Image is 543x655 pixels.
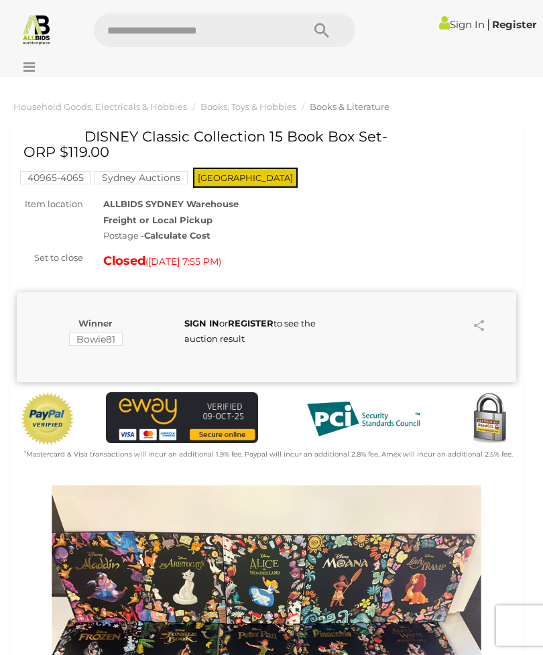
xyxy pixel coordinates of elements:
li: Watch this item [454,317,467,331]
span: or to see the auction result [184,318,316,344]
img: Official PayPal Seal [20,392,75,446]
mark: 40965-4065 [20,171,91,184]
div: Postage - [103,228,516,243]
a: Books & Literature [310,101,389,112]
img: PCI DSS compliant [296,392,430,446]
strong: Calculate Cost [144,230,210,241]
a: Sydney Auctions [95,172,188,183]
small: Mastercard & Visa transactions will incur an additional 1.9% fee. Paypal will incur an additional... [24,450,513,459]
a: 40965-4065 [20,172,91,183]
a: Sign In [439,18,485,31]
mark: Bowie81 [69,333,123,346]
h1: DISNEY Classic Collection 15 Book Box Set- ORP $119.00 [23,129,391,160]
div: Set to close [7,250,93,265]
span: [DATE] 7:55 PM [148,255,219,267]
a: REGISTER [228,318,274,329]
span: | [487,17,490,32]
img: eWAY Payment Gateway [106,392,258,443]
strong: Closed [103,253,145,268]
mark: Sydney Auctions [95,171,188,184]
div: Item location [7,196,93,212]
span: [GEOGRAPHIC_DATA] [193,168,298,188]
strong: ALLBIDS SYDNEY Warehouse [103,198,239,209]
img: Secured by Rapid SSL [463,392,516,446]
button: Search [288,13,355,47]
strong: Freight or Local Pickup [103,215,213,225]
img: Allbids.com.au [21,13,52,45]
a: SIGN IN [184,318,219,329]
a: Household Goods, Electricals & Hobbies [13,101,187,112]
a: Books, Toys & Hobbies [200,101,296,112]
span: ( ) [145,256,221,267]
b: Winner [78,318,113,329]
a: Register [492,18,536,31]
